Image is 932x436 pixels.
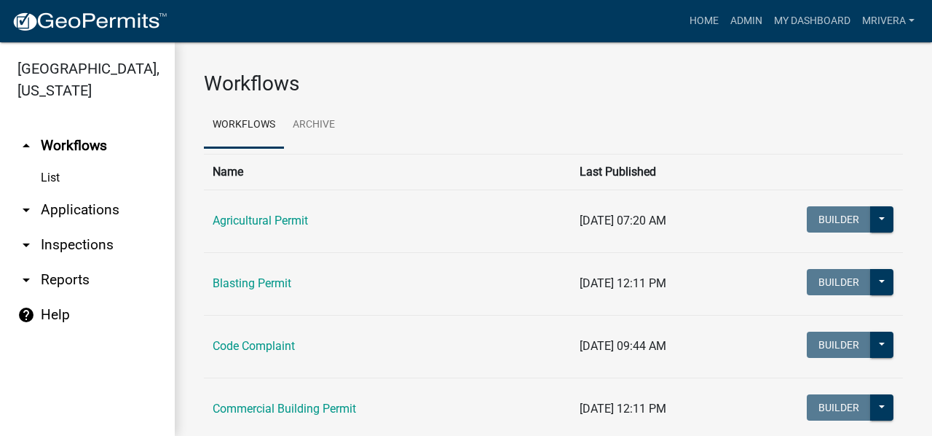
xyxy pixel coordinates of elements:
[17,201,35,219] i: arrow_drop_down
[213,339,295,353] a: Code Complaint
[580,339,666,353] span: [DATE] 09:44 AM
[580,276,666,290] span: [DATE] 12:11 PM
[807,394,871,421] button: Builder
[580,402,666,416] span: [DATE] 12:11 PM
[580,214,666,227] span: [DATE] 07:20 AM
[17,137,35,155] i: arrow_drop_up
[856,7,920,35] a: mrivera
[17,236,35,254] i: arrow_drop_down
[17,306,35,324] i: help
[213,276,291,290] a: Blasting Permit
[807,206,871,233] button: Builder
[204,154,571,190] th: Name
[213,402,356,416] a: Commercial Building Permit
[807,269,871,295] button: Builder
[724,7,768,35] a: Admin
[684,7,724,35] a: Home
[768,7,856,35] a: My Dashboard
[807,332,871,358] button: Builder
[213,214,308,227] a: Agricultural Permit
[204,71,903,96] h3: Workflows
[204,102,284,149] a: Workflows
[17,271,35,289] i: arrow_drop_down
[571,154,780,190] th: Last Published
[284,102,344,149] a: Archive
